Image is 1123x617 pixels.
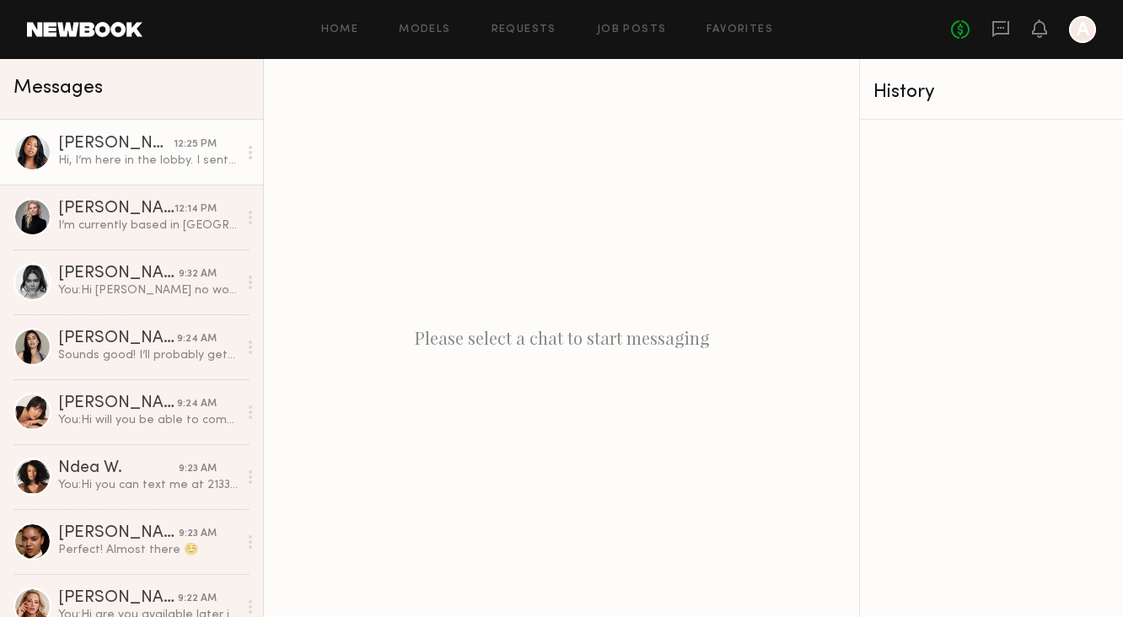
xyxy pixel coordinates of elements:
a: Requests [492,24,556,35]
div: 12:14 PM [175,201,217,217]
div: Please select a chat to start messaging [264,59,859,617]
div: 12:25 PM [174,137,217,153]
a: Models [399,24,450,35]
div: Sounds good! I’ll probably get there a little bit after noon :) [58,347,238,363]
a: A [1069,16,1096,43]
div: You: Hi will you be able to come in [DATE]? [58,412,238,428]
div: 9:32 AM [179,266,217,282]
div: 9:23 AM [179,461,217,477]
div: [PERSON_NAME] [58,201,175,217]
div: 9:22 AM [178,591,217,607]
div: I’m currently based in [GEOGRAPHIC_DATA] and usually drive in for confirmed work. If it’s helpful... [58,217,238,233]
div: [PERSON_NAME] [58,395,177,412]
div: You: Hi you can text me at 2133992436 when you get here [DATE]. [58,477,238,493]
div: [PERSON_NAME] [58,525,179,542]
div: [PERSON_NAME] [58,136,174,153]
div: 9:24 AM [177,396,217,412]
div: Perfect! Almost there ☺️ [58,542,238,558]
div: [PERSON_NAME] [58,330,177,347]
div: 9:24 AM [177,331,217,347]
div: [PERSON_NAME] [58,590,178,607]
div: Ndea W. [58,460,179,477]
a: Job Posts [597,24,667,35]
div: [PERSON_NAME] [58,266,179,282]
span: Messages [13,78,103,98]
div: 9:23 AM [179,526,217,542]
a: Favorites [707,24,773,35]
div: History [873,83,1110,102]
div: Hi, I’m here in the lobby. I sent a text, my number is [PHONE_NUMBER] [58,153,238,169]
a: Home [321,24,359,35]
div: You: Hi [PERSON_NAME] no worries-- we will keep you in the loop for future [58,282,238,298]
